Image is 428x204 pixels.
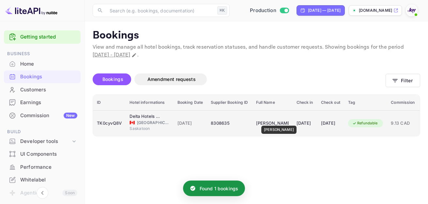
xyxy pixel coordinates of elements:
p: Bookings [93,29,420,42]
img: LiteAPI logo [5,5,57,16]
div: Whitelabel [20,176,77,184]
span: Canada [130,120,135,125]
p: [DOMAIN_NAME] [359,8,392,13]
div: Home [20,60,77,68]
div: UI Components [20,150,77,158]
div: [DATE] [297,118,313,129]
span: Amendment requests [147,76,196,82]
div: account-settings tabs [93,73,386,85]
div: Earnings [20,99,77,106]
span: Bookings [102,76,123,82]
a: UI Components [4,148,81,160]
th: Check out [317,95,344,111]
span: 9.13 CAD [391,120,415,127]
th: Commission [387,95,419,111]
a: CommissionNew [4,109,81,121]
span: [DATE] [177,120,203,127]
div: Customers [20,86,77,94]
th: Check in [293,95,317,111]
div: Earnings [4,96,81,109]
div: Getting started [4,30,81,44]
div: [DATE] [321,118,340,129]
div: TK0cyvQ8V [97,118,122,129]
a: Customers [4,84,81,96]
button: Filter [386,74,420,87]
div: CommissionNew [4,109,81,122]
div: Switch to Sandbox mode [247,7,291,14]
th: Full Name [252,95,293,111]
a: Earnings [4,96,81,108]
button: Collapse navigation [37,187,48,199]
th: Hotel informations [126,95,173,111]
div: Developer tools [20,138,71,145]
span: Saskatoon [130,126,162,132]
div: Developer tools [4,136,81,147]
button: Change date range [131,52,137,58]
th: Booking Date [174,95,207,111]
th: Supplier Booking ID [207,95,252,111]
img: With Joy [406,5,417,16]
div: Bookings [20,73,77,81]
div: ⌘K [217,6,227,15]
span: Build [4,128,81,135]
div: Refundable [348,119,382,127]
div: 8308635 [211,118,248,129]
div: Commission [20,112,77,119]
div: Kreig Lieffers [256,118,289,129]
th: ID [93,95,126,111]
div: New [64,113,77,118]
div: [DATE] — [DATE] [308,8,341,13]
p: Found 1 bookings [200,185,238,192]
a: Getting started [20,33,77,41]
span: Production [250,7,276,14]
a: Bookings [4,71,81,83]
th: Tag [344,95,387,111]
a: Whitelabel [4,174,81,186]
a: Performance [4,161,81,173]
p: View and manage all hotel bookings, track reservation statuses, and handle customer requests. Sho... [93,43,420,59]
input: Search (e.g. bookings, documentation) [106,4,215,17]
span: [DATE] - [DATE] [93,52,130,58]
span: Business [4,50,81,57]
a: Home [4,58,81,70]
span: [GEOGRAPHIC_DATA] [137,120,170,126]
div: Performance [20,164,77,171]
div: Performance [4,161,81,174]
div: Delta Hotels by Marriott Saskatoon Downtown [130,113,162,120]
